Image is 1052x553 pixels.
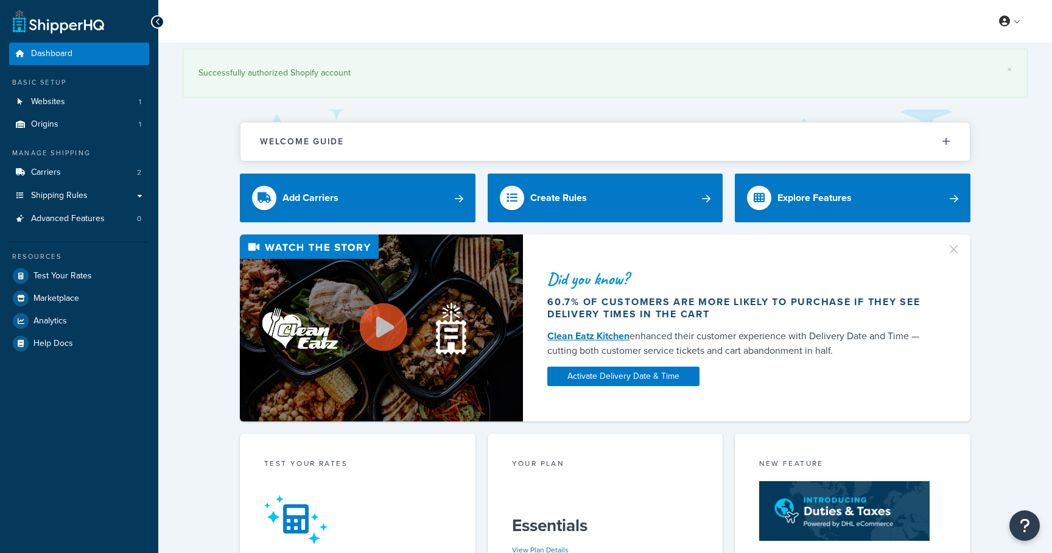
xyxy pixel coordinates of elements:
[9,43,149,65] a: Dashboard
[547,329,932,358] div: enhanced their customer experience with Delivery Date and Time — cutting both customer service ti...
[31,167,61,178] span: Carriers
[240,122,970,161] button: Welcome Guide
[33,316,67,326] span: Analytics
[33,294,79,304] span: Marketplace
[759,458,946,472] div: New Feature
[9,91,149,113] a: Websites1
[530,189,587,206] div: Create Rules
[240,174,475,222] a: Add Carriers
[547,270,932,287] div: Did you know?
[9,113,149,136] a: Origins1
[9,161,149,184] a: Carriers2
[9,208,149,230] a: Advanced Features0
[198,65,1012,82] div: Successfully authorized Shopify account
[9,148,149,158] div: Manage Shipping
[31,97,65,107] span: Websites
[139,119,141,130] span: 1
[9,77,149,88] div: Basic Setup
[9,113,149,136] li: Origins
[488,174,723,222] a: Create Rules
[33,339,73,349] span: Help Docs
[260,137,344,146] h2: Welcome Guide
[9,185,149,207] a: Shipping Rules
[31,214,105,224] span: Advanced Features
[735,174,970,222] a: Explore Features
[31,119,58,130] span: Origins
[139,97,141,107] span: 1
[282,189,338,206] div: Add Carriers
[547,296,932,320] div: 60.7% of customers are more likely to purchase if they see delivery times in the cart
[9,161,149,184] li: Carriers
[1007,65,1012,74] a: ×
[33,271,92,281] span: Test Your Rates
[1009,510,1040,541] button: Open Resource Center
[777,189,852,206] div: Explore Features
[9,333,149,354] a: Help Docs
[137,214,141,224] span: 0
[512,516,699,535] h5: Essentials
[547,367,700,386] a: Activate Delivery Date & Time
[547,329,629,343] a: Clean Eatz Kitchen
[512,458,699,472] div: Your Plan
[31,49,72,59] span: Dashboard
[137,167,141,178] span: 2
[9,310,149,332] a: Analytics
[264,458,451,472] div: Test your rates
[31,191,88,201] span: Shipping Rules
[9,208,149,230] li: Advanced Features
[9,265,149,287] a: Test Your Rates
[9,252,149,262] div: Resources
[9,287,149,309] a: Marketplace
[9,91,149,113] li: Websites
[240,234,523,421] img: Video thumbnail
